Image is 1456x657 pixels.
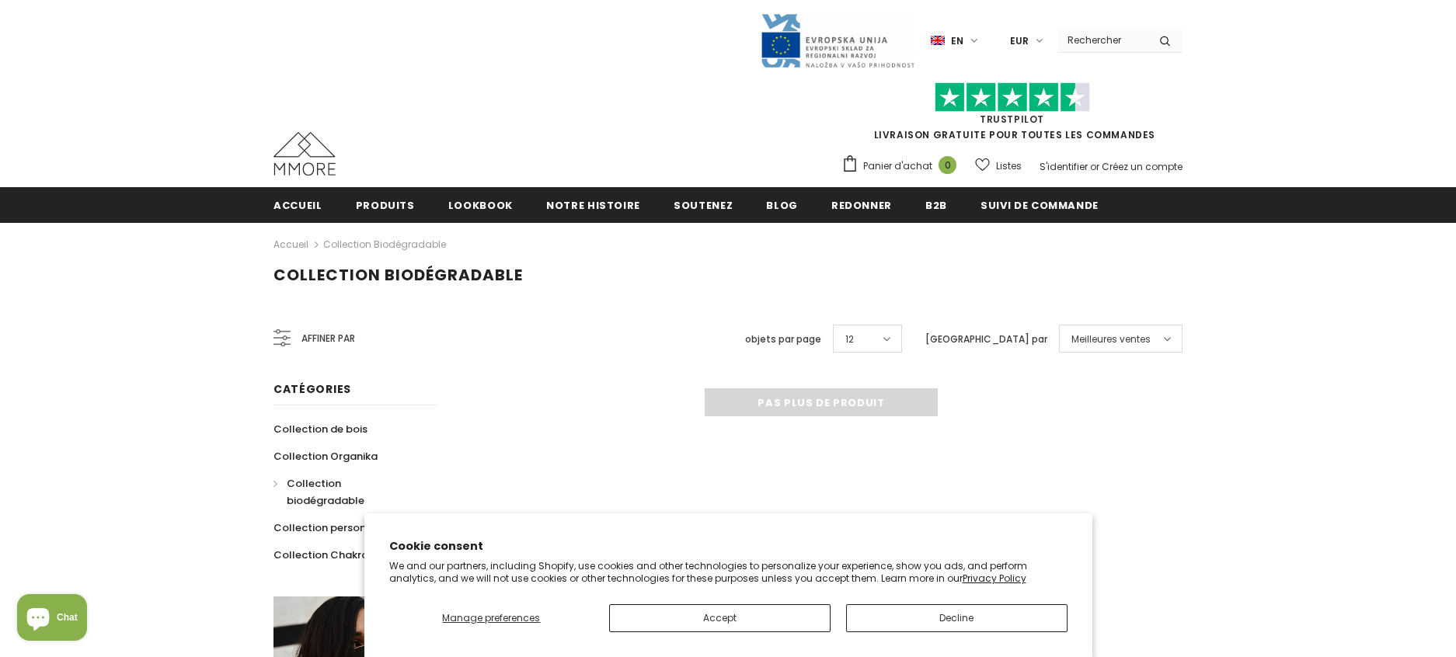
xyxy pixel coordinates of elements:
[760,33,915,47] a: Javni Razpis
[925,187,947,222] a: B2B
[273,198,322,213] span: Accueil
[996,158,1022,174] span: Listes
[273,470,420,514] a: Collection biodégradable
[273,187,322,222] a: Accueil
[766,187,798,222] a: Blog
[323,238,446,251] a: Collection biodégradable
[963,572,1026,585] a: Privacy Policy
[1102,160,1183,173] a: Créez un compte
[674,198,733,213] span: soutenez
[389,538,1068,554] h2: Cookie consent
[1010,33,1029,49] span: EUR
[273,422,367,436] span: Collection de bois
[273,132,336,176] img: Cas MMORE
[766,198,798,213] span: Blog
[273,235,308,254] a: Accueil
[546,187,640,222] a: Notre histoire
[831,198,892,213] span: Redonner
[674,187,733,222] a: soutenez
[841,89,1183,141] span: LIVRAISON GRATUITE POUR TOUTES LES COMMANDES
[845,332,854,347] span: 12
[760,12,915,69] img: Javni Razpis
[841,155,964,178] a: Panier d'achat 0
[356,198,415,213] span: Produits
[356,187,415,222] a: Produits
[951,33,963,49] span: en
[981,187,1099,222] a: Suivi de commande
[448,187,513,222] a: Lookbook
[609,604,831,632] button: Accept
[389,560,1068,584] p: We and our partners, including Shopify, use cookies and other technologies to personalize your ex...
[931,34,945,47] img: i-lang-1.png
[745,332,821,347] label: objets par page
[273,415,367,443] a: Collection de bois
[448,198,513,213] span: Lookbook
[287,476,364,508] span: Collection biodégradable
[273,449,378,464] span: Collection Organika
[831,187,892,222] a: Redonner
[925,198,947,213] span: B2B
[939,156,956,174] span: 0
[442,611,540,624] span: Manage preferences
[1090,160,1099,173] span: or
[1071,332,1151,347] span: Meilleures ventes
[935,82,1090,113] img: Faites confiance aux étoiles pilotes
[273,514,402,541] a: Collection personnalisée
[1040,160,1088,173] a: S'identifier
[925,332,1047,347] label: [GEOGRAPHIC_DATA] par
[389,604,594,632] button: Manage preferences
[1058,29,1148,51] input: Search Site
[273,520,402,535] span: Collection personnalisée
[273,381,351,397] span: Catégories
[273,547,368,562] span: Collection Chakra
[863,158,932,174] span: Panier d'achat
[975,152,1022,179] a: Listes
[980,113,1044,126] a: TrustPilot
[301,330,355,347] span: Affiner par
[273,264,523,286] span: Collection biodégradable
[273,541,368,568] a: Collection Chakra
[273,443,378,470] a: Collection Organika
[546,198,640,213] span: Notre histoire
[846,604,1068,632] button: Decline
[12,594,92,645] inbox-online-store-chat: Shopify online store chat
[981,198,1099,213] span: Suivi de commande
